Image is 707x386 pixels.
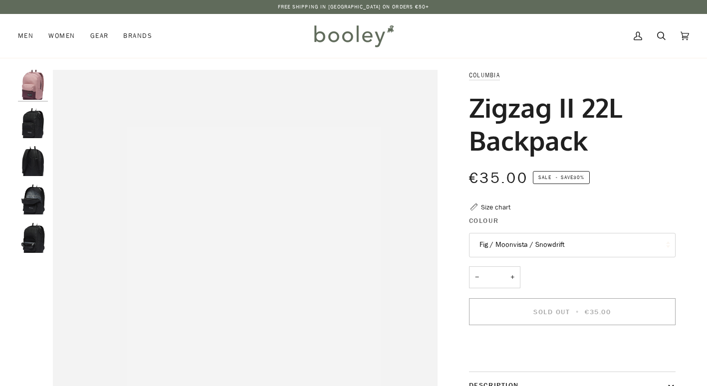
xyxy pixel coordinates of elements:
[533,171,590,184] span: Save
[469,215,498,226] span: Colour
[469,266,520,289] input: Quantity
[481,202,510,212] div: Size chart
[18,14,41,58] a: Men
[18,146,48,176] img: Columbia Zigzag II 22L Backpack Black - Booley Galway
[469,71,500,79] a: Columbia
[116,14,160,58] a: Brands
[41,14,82,58] a: Women
[469,266,485,289] button: −
[538,174,551,181] span: Sale
[18,223,48,253] img: Columbia Zigzag II 22L Backpack Black - Booley Galway
[573,307,582,317] span: •
[48,31,75,41] span: Women
[278,3,430,11] p: Free Shipping in [GEOGRAPHIC_DATA] on Orders €50+
[469,168,528,189] span: €35.00
[533,307,570,317] span: Sold Out
[469,91,668,157] h1: Zigzag II 22L Backpack
[585,307,611,317] span: €35.00
[123,31,152,41] span: Brands
[310,21,397,50] img: Booley
[83,14,116,58] a: Gear
[90,31,109,41] span: Gear
[504,266,520,289] button: +
[18,108,48,138] img: Columbia Zigzag II 22L Backpack Black - Booley Galway
[18,185,48,214] img: Columbia Zigzag II 22L Backpack Black - Booley Galway
[18,31,33,41] span: Men
[469,298,676,325] button: Sold Out • €35.00
[553,174,561,181] em: •
[573,174,584,181] span: 30%
[18,70,48,100] img: Columbia Zigzag II 22L Backpack Fig/Moonvista/Snowdrift - Booley Galway
[469,233,676,257] button: Fig / Moonvista / Snowdrift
